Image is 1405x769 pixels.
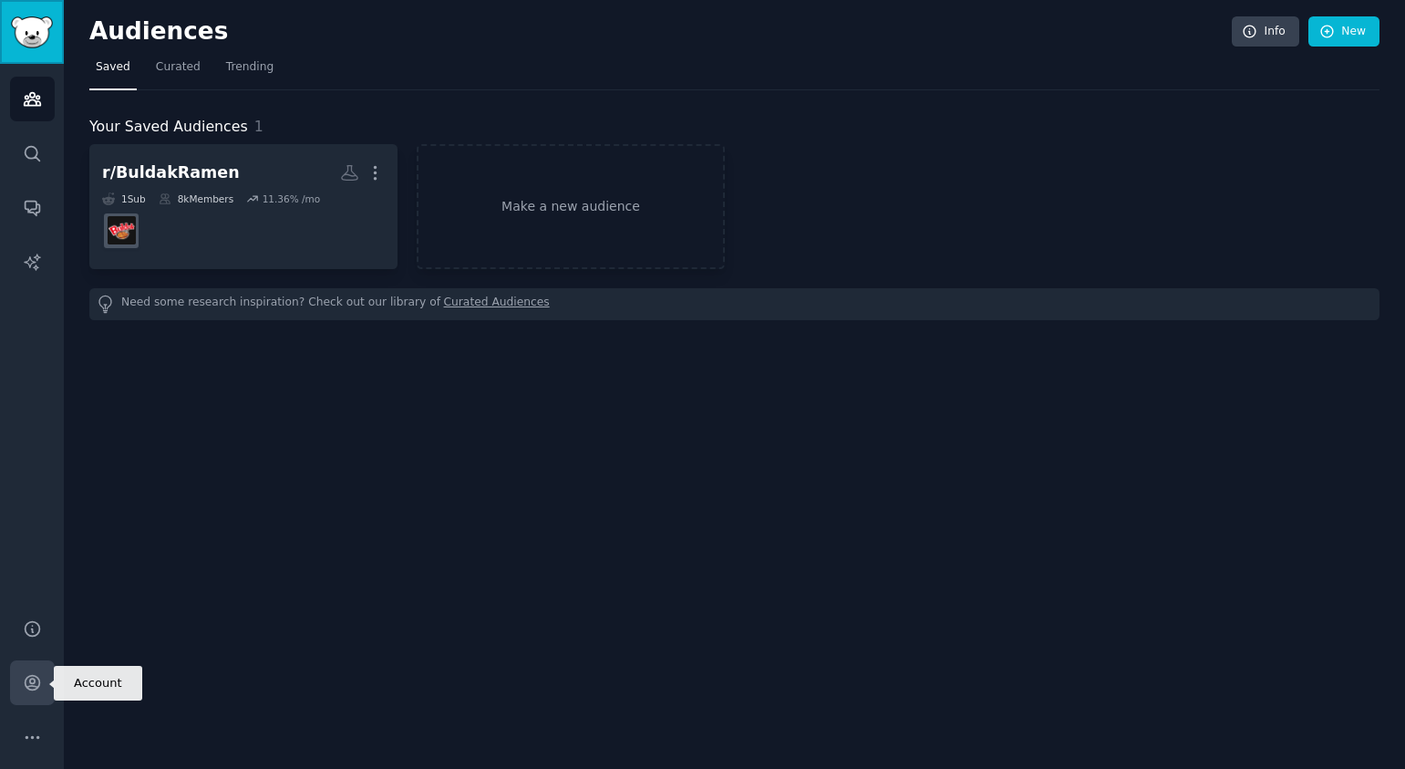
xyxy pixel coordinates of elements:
[89,17,1232,47] h2: Audiences
[444,295,550,314] a: Curated Audiences
[150,53,207,90] a: Curated
[226,59,274,76] span: Trending
[108,216,136,244] img: BuldakRamen
[89,53,137,90] a: Saved
[159,192,233,205] div: 8k Members
[89,116,248,139] span: Your Saved Audiences
[263,192,321,205] div: 11.36 % /mo
[102,161,240,184] div: r/BuldakRamen
[1308,16,1379,47] a: New
[417,144,725,269] a: Make a new audience
[102,192,146,205] div: 1 Sub
[220,53,280,90] a: Trending
[89,288,1379,320] div: Need some research inspiration? Check out our library of
[11,16,53,48] img: GummySearch logo
[1232,16,1299,47] a: Info
[156,59,201,76] span: Curated
[96,59,130,76] span: Saved
[254,118,263,135] span: 1
[89,144,398,269] a: r/BuldakRamen1Sub8kMembers11.36% /moBuldakRamen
